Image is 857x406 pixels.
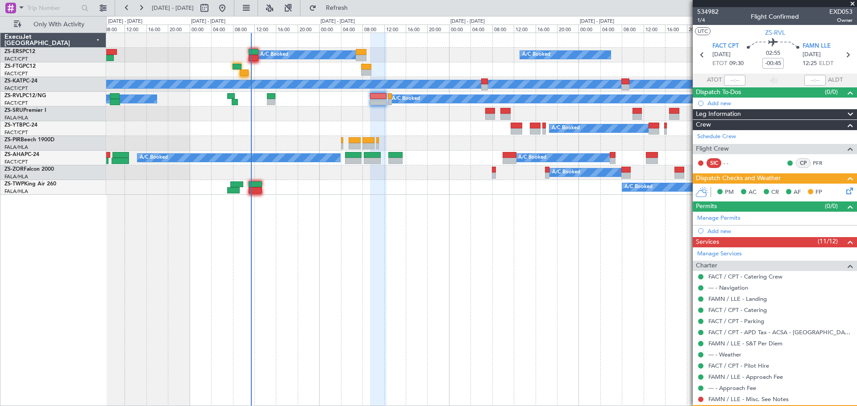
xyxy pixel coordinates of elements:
[4,167,24,172] span: ZS-ZOR
[665,25,686,33] div: 16:00
[707,227,853,235] div: Add new
[260,48,288,62] div: A/C Booked
[320,18,355,25] div: [DATE] - [DATE]
[600,25,622,33] div: 04:00
[4,108,23,113] span: ZS-SRU
[696,120,711,130] span: Crew
[318,5,356,11] span: Refresh
[449,25,470,33] div: 00:00
[697,214,741,223] a: Manage Permits
[708,384,756,392] a: --- - Approach Fee
[103,25,125,33] div: 08:00
[696,87,741,98] span: Dispatch To-Dos
[712,42,739,51] span: FACT CPT
[796,158,811,168] div: CP
[696,173,781,184] span: Dispatch Checks and Weather
[125,25,146,33] div: 12:00
[803,59,817,68] span: 12:25
[4,181,24,187] span: ZS-TWP
[4,64,36,69] a: ZS-FTGPC12
[708,373,783,381] a: FAMN / LLE - Approach Fee
[708,328,853,336] a: FACT / CPT - APD Tax - ACSA - [GEOGRAPHIC_DATA] International FACT / CPT
[552,166,580,179] div: A/C Booked
[578,25,600,33] div: 00:00
[4,167,54,172] a: ZS-ZORFalcon 2000
[829,16,853,24] span: Owner
[724,159,744,167] div: - -
[427,25,449,33] div: 20:00
[765,28,785,37] span: ZS-RVL
[4,64,23,69] span: ZS-FTG
[696,109,741,119] span: Leg Information
[450,18,485,25] div: [DATE] - [DATE]
[771,188,779,197] span: CR
[4,181,56,187] a: ZS-TWPKing Air 260
[27,1,79,15] input: Trip Number
[696,201,717,212] span: Permits
[696,144,729,154] span: Flight Crew
[305,1,358,15] button: Refresh
[708,395,789,403] a: FAMN / LLE - Misc. See Notes
[140,151,168,164] div: A/C Booked
[4,93,22,98] span: ZS-RVL
[707,99,853,107] div: Add new
[708,284,748,291] a: --- - Navigation
[4,137,21,143] span: ZS-PIR
[813,159,833,167] a: PFR
[4,108,46,113] a: ZS-SRUPremier I
[815,188,822,197] span: FP
[4,137,54,143] a: ZS-PIRBeech 1900D
[4,56,28,62] a: FACT/CPT
[4,115,28,121] a: FALA/HLA
[406,25,427,33] div: 16:00
[818,237,838,246] span: (11/12)
[725,188,734,197] span: PM
[825,201,838,211] span: (0/0)
[622,25,643,33] div: 08:00
[492,25,514,33] div: 08:00
[190,25,211,33] div: 00:00
[4,49,35,54] a: ZS-ERSPC12
[825,87,838,97] span: (0/0)
[708,273,782,280] a: FACT / CPT - Catering Crew
[707,158,721,168] div: SIC
[4,152,25,157] span: ZS-AHA
[4,173,28,180] a: FALA/HLA
[146,25,168,33] div: 16:00
[4,49,22,54] span: ZS-ERS
[580,18,614,25] div: [DATE] - [DATE]
[4,129,28,136] a: FACT/CPT
[749,188,757,197] span: AC
[514,25,535,33] div: 12:00
[695,27,711,35] button: UTC
[233,25,254,33] div: 08:00
[518,151,546,164] div: A/C Booked
[4,123,23,128] span: ZS-YTB
[708,351,741,358] a: --- - Weather
[794,188,801,197] span: AF
[4,188,28,195] a: FALA/HLA
[697,132,736,141] a: Schedule Crew
[624,180,653,194] div: A/C Booked
[687,25,708,33] div: 20:00
[254,25,276,33] div: 12:00
[708,317,764,325] a: FACT / CPT - Parking
[23,21,94,28] span: Only With Activity
[708,306,767,314] a: FACT / CPT - Catering
[828,76,843,85] span: ALDT
[697,16,719,24] span: 1/4
[4,123,37,128] a: ZS-YTBPC-24
[552,122,580,135] div: A/C Booked
[362,25,384,33] div: 08:00
[4,85,28,92] a: FACT/CPT
[168,25,189,33] div: 20:00
[4,159,28,165] a: FACT/CPT
[708,362,769,369] a: FACT / CPT - Pilot Hire
[108,18,142,25] div: [DATE] - [DATE]
[276,25,297,33] div: 16:00
[10,17,97,32] button: Only With Activity
[707,76,722,85] span: ATOT
[4,93,46,98] a: ZS-RVLPC12/NG
[4,78,37,84] a: ZS-KATPC-24
[697,7,719,16] span: 534982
